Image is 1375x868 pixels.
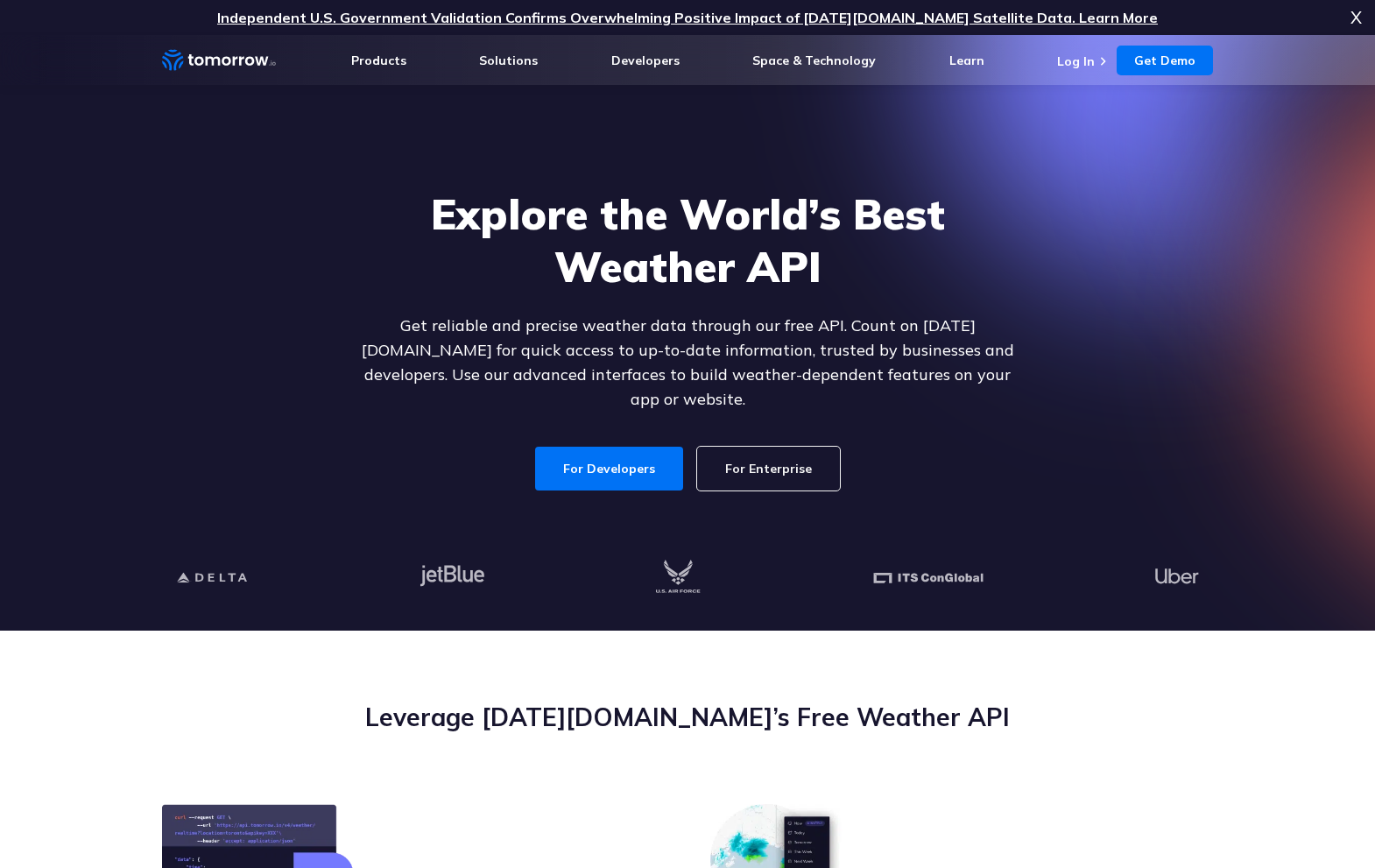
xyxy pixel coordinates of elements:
[697,447,840,490] a: For Enterprise
[1057,53,1095,69] a: Log In
[162,47,276,74] a: Home link
[349,314,1026,412] p: Get reliable and precise weather data through our free API. Count on [DATE][DOMAIN_NAME] for quic...
[611,53,680,68] a: Developers
[1117,46,1213,75] a: Get Demo
[351,53,406,68] a: Products
[162,701,1213,734] h2: Leverage [DATE][DOMAIN_NAME]’s Free Weather API
[535,447,683,490] a: For Developers
[349,187,1026,293] h1: Explore the World’s Best Weather API
[949,53,984,68] a: Learn
[479,53,538,68] a: Solutions
[752,53,876,68] a: Space & Technology
[217,9,1158,26] a: Independent U.S. Government Validation Confirms Overwhelming Positive Impact of [DATE][DOMAIN_NAM...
